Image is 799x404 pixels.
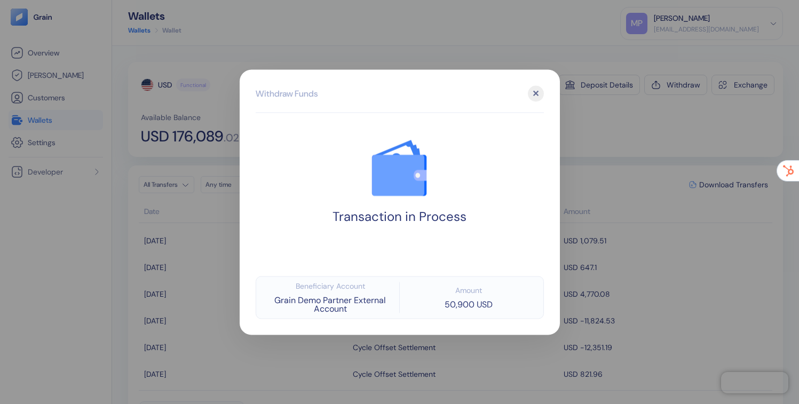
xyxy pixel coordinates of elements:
div: Beneficiary Account [296,282,365,289]
iframe: Chatra live chat [721,372,788,393]
div: Amount [455,286,482,294]
img: success [360,129,440,209]
div: 50,900 USD [445,300,493,308]
div: ✕ [528,85,544,101]
div: Grain Demo Partner External Account [262,296,400,313]
div: Transaction in Process [333,209,466,224]
div: Withdraw Funds [256,87,318,100]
